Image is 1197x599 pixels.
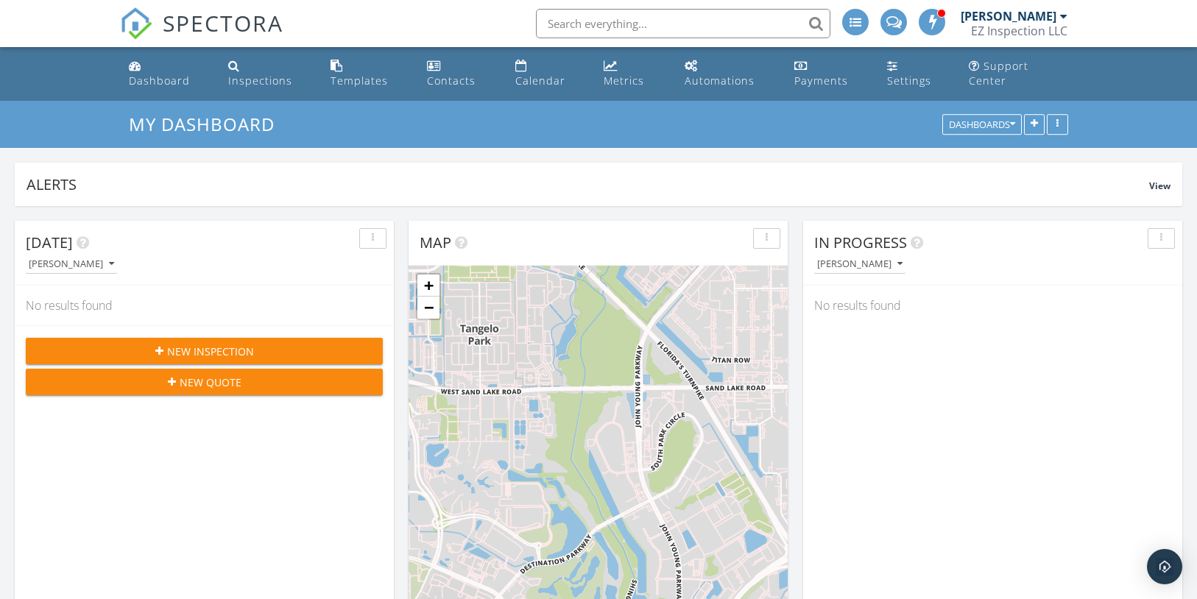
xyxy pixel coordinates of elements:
[679,53,776,95] a: Automations (Advanced)
[228,74,292,88] div: Inspections
[417,297,439,319] a: Zoom out
[427,74,476,88] div: Contacts
[180,375,241,390] span: New Quote
[971,24,1067,38] div: EZ Inspection LLC
[515,74,565,88] div: Calendar
[420,233,451,252] span: Map
[27,174,1149,194] div: Alerts
[969,59,1028,88] div: Support Center
[421,53,498,95] a: Contacts
[803,286,1182,325] div: No results found
[29,259,114,269] div: [PERSON_NAME]
[167,344,254,359] span: New Inspection
[604,74,644,88] div: Metrics
[123,53,211,95] a: Dashboard
[26,338,383,364] button: New Inspection
[794,74,848,88] div: Payments
[129,112,287,136] a: My Dashboard
[817,259,903,269] div: [PERSON_NAME]
[417,274,439,297] a: Zoom in
[788,53,870,95] a: Payments
[120,7,152,40] img: The Best Home Inspection Software - Spectora
[598,53,667,95] a: Metrics
[949,120,1015,130] div: Dashboards
[26,233,73,252] span: [DATE]
[325,53,409,95] a: Templates
[222,53,313,95] a: Inspections
[331,74,388,88] div: Templates
[887,74,931,88] div: Settings
[536,9,830,38] input: Search everything...
[1149,180,1170,192] span: View
[814,233,907,252] span: In Progress
[1147,549,1182,584] div: Open Intercom Messenger
[942,115,1022,135] button: Dashboards
[963,53,1074,95] a: Support Center
[26,369,383,395] button: New Quote
[120,20,283,51] a: SPECTORA
[814,255,905,274] button: [PERSON_NAME]
[15,286,394,325] div: No results found
[163,7,283,38] span: SPECTORA
[509,53,586,95] a: Calendar
[961,9,1056,24] div: [PERSON_NAME]
[26,255,117,274] button: [PERSON_NAME]
[685,74,755,88] div: Automations
[881,53,951,95] a: Settings
[129,74,190,88] div: Dashboard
